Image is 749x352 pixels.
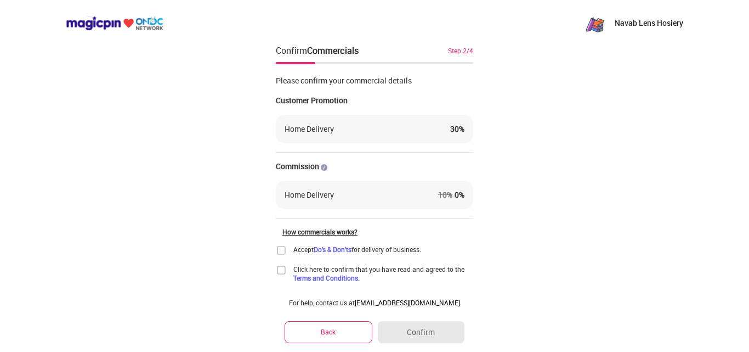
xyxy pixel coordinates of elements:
[285,189,334,200] div: Home Delivery
[66,16,163,31] img: ondc-logo-new-small.8a59708e.svg
[285,321,372,343] button: Back
[615,18,683,29] p: Navab Lens Hosiery
[321,164,327,171] img: AuROenoBPPGMAAAAAElFTkSuQmCC
[584,12,606,34] img: zN8eeJ7_1yFC7u6ROh_yaNnuSMByXp4ytvKet0ObAKR-3G77a2RQhNqTzPi8_o_OMQ7Yu_PgX43RpeKyGayj_rdr-Pw
[293,273,360,282] a: Terms and Conditions.
[276,265,287,276] img: home-delivery-unchecked-checkbox-icon.f10e6f61.svg
[293,245,421,254] div: Accept for delivery of business.
[438,189,464,200] span: 0 %
[448,46,473,55] div: Step 2/4
[438,189,452,200] span: 10 %
[314,245,351,254] a: Do's & Don'ts
[355,298,460,307] a: [EMAIL_ADDRESS][DOMAIN_NAME]
[276,161,473,172] div: Commission
[276,44,359,57] div: Confirm
[307,44,359,57] div: Commercials
[276,245,287,256] img: home-delivery-unchecked-checkbox-icon.f10e6f61.svg
[276,75,473,86] div: Please confirm your commercial details
[293,265,473,282] span: Click here to confirm that you have read and agreed to the
[276,95,473,106] div: Customer Promotion
[285,298,464,307] div: For help, contact us at
[282,227,473,236] div: How commercials works?
[378,321,464,343] button: Confirm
